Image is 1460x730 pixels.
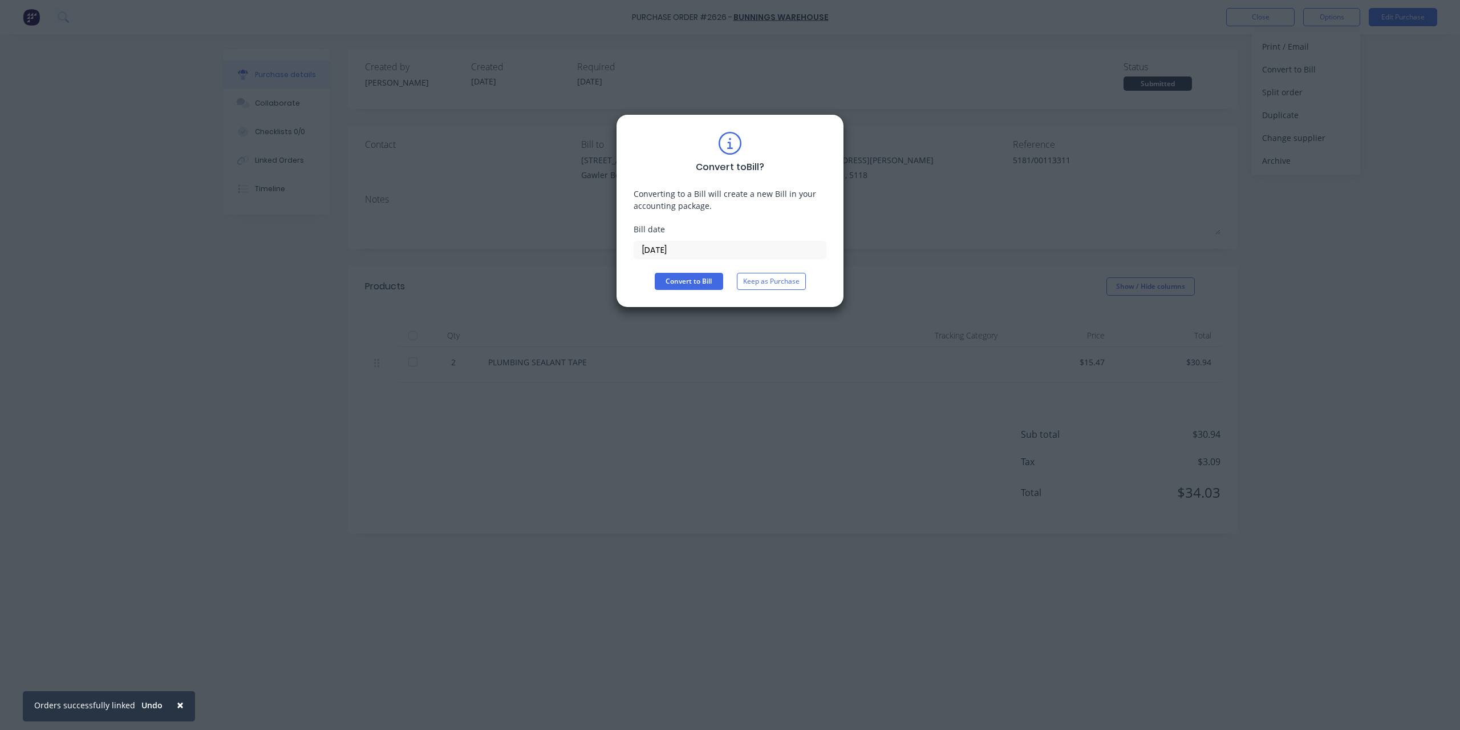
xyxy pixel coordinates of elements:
[696,160,764,174] div: Convert to Bill ?
[737,273,806,290] button: Keep as Purchase
[634,223,826,235] div: Bill date
[34,699,135,711] div: Orders successfully linked
[135,697,169,714] button: Undo
[177,697,184,713] span: ×
[634,188,826,212] div: Converting to a Bill will create a new Bill in your accounting package.
[165,691,195,719] button: Close
[655,273,723,290] button: Convert to Bill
